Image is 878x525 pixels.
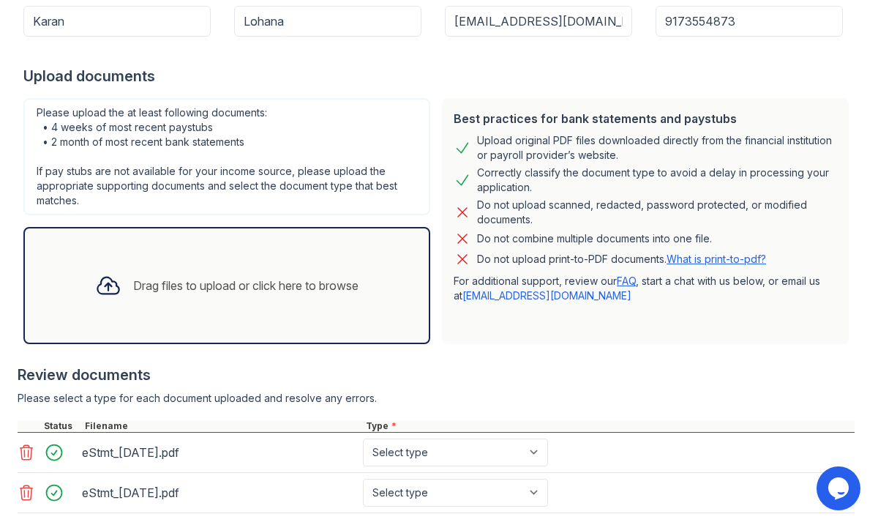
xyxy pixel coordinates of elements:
div: Upload original PDF files downloaded directly from the financial institution or payroll provider’... [477,133,837,163]
a: FAQ [617,275,636,287]
div: eStmt_[DATE].pdf [82,481,357,504]
p: For additional support, review our , start a chat with us below, or email us at [454,274,837,303]
div: Filename [82,420,363,432]
div: Please select a type for each document uploaded and resolve any errors. [18,391,855,406]
div: Type [363,420,855,432]
div: Correctly classify the document type to avoid a delay in processing your application. [477,165,837,195]
div: Do not upload scanned, redacted, password protected, or modified documents. [477,198,837,227]
div: Status [41,420,82,432]
div: Please upload the at least following documents: • 4 weeks of most recent paystubs • 2 month of mo... [23,98,430,215]
a: What is print-to-pdf? [667,253,766,265]
iframe: chat widget [817,466,863,510]
a: [EMAIL_ADDRESS][DOMAIN_NAME] [462,289,631,302]
div: Drag files to upload or click here to browse [133,277,359,294]
div: Do not combine multiple documents into one file. [477,230,712,247]
div: Upload documents [23,66,855,86]
p: Do not upload print-to-PDF documents. [477,252,766,267]
div: eStmt_[DATE].pdf [82,441,357,464]
div: Best practices for bank statements and paystubs [454,110,837,127]
div: Review documents [18,365,855,385]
